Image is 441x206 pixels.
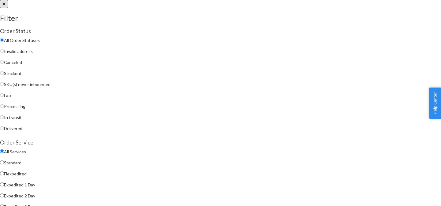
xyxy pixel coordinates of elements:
span: SKU(s) never inbounded [4,82,51,87]
span: Flexpedited [4,171,27,176]
span: All Order Statuses [4,38,40,43]
span: Expedited 2 Day [4,193,35,198]
span: Standard [4,160,21,165]
span: Stockout [4,71,22,76]
span: In transit [4,115,22,120]
span: Canceled [4,60,22,65]
span: Expedited 1 Day [4,182,35,187]
span: Processing [4,104,25,109]
span: Support [13,4,35,10]
span: Invalid address [4,49,33,54]
span: Delivered [4,126,22,131]
span: All Services [4,149,26,154]
span: Late [4,93,13,98]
